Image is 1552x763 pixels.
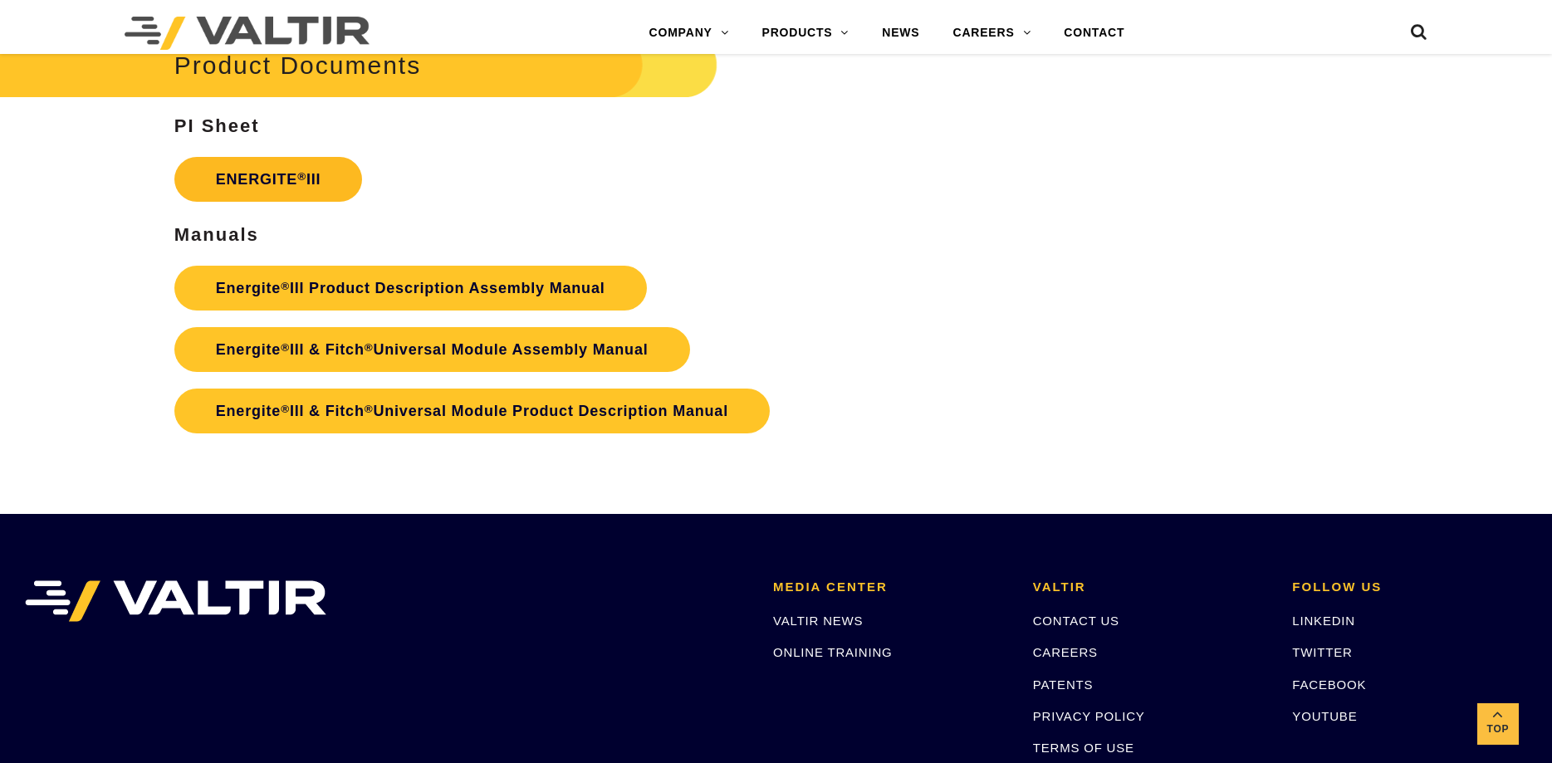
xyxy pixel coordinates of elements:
[174,327,690,372] a: Energite®III & Fitch®Universal Module Assembly Manual
[174,224,259,245] strong: Manuals
[25,580,326,622] img: VALTIR
[1047,17,1141,50] a: CONTACT
[1033,580,1268,594] h2: VALTIR
[281,280,290,292] sup: ®
[1292,709,1357,723] a: YOUTUBE
[773,614,863,628] a: VALTIR NEWS
[1033,677,1094,692] a: PATENTS
[633,17,746,50] a: COMPANY
[1292,677,1366,692] a: FACEBOOK
[174,157,363,202] a: ENERGITE®III
[281,403,290,415] sup: ®
[174,389,770,433] a: Energite®III & Fitch®Universal Module Product Description Manual
[297,170,306,183] sup: ®
[773,645,892,659] a: ONLINE TRAINING
[365,403,374,415] sup: ®
[365,341,374,354] sup: ®
[1292,580,1527,594] h2: FOLLOW US
[746,17,866,50] a: PRODUCTS
[1033,709,1145,723] a: PRIVACY POLICY
[281,341,290,354] sup: ®
[1292,614,1355,628] a: LINKEDIN
[174,266,647,311] a: Energite®III Product Description Assembly Manual
[1033,614,1119,628] a: CONTACT US
[865,17,936,50] a: NEWS
[1033,741,1134,755] a: TERMS OF USE
[125,17,370,50] img: Valtir
[773,580,1008,594] h2: MEDIA CENTER
[1477,703,1519,745] a: Top
[1477,720,1519,739] span: Top
[1033,645,1098,659] a: CAREERS
[936,17,1047,50] a: CAREERS
[174,115,260,136] strong: PI Sheet
[1292,645,1352,659] a: TWITTER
